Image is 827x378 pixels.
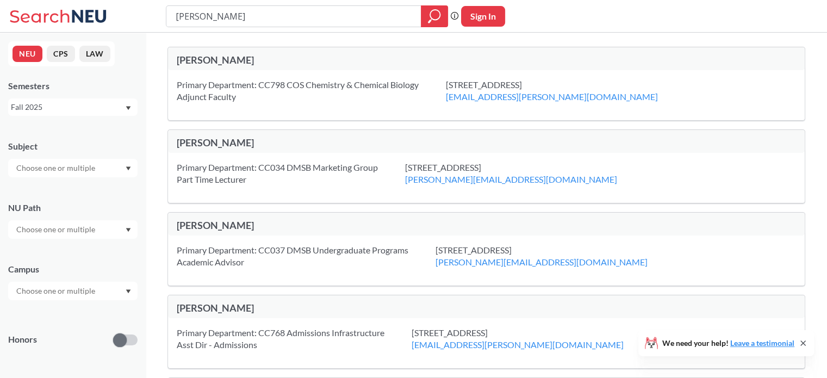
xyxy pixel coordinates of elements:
a: [PERSON_NAME][EMAIL_ADDRESS][DOMAIN_NAME] [405,174,617,184]
div: Dropdown arrow [8,282,138,300]
div: [PERSON_NAME] [177,137,487,148]
span: We need your help! [662,339,794,347]
svg: magnifying glass [428,9,441,24]
div: [STREET_ADDRESS] [405,162,644,185]
a: Leave a testimonial [730,338,794,348]
div: Primary Department: CC768 Admissions Infrastructure Asst Dir - Admissions [177,327,412,351]
div: Fall 2025 [11,101,125,113]
a: [EMAIL_ADDRESS][PERSON_NAME][DOMAIN_NAME] [412,339,624,350]
div: magnifying glass [421,5,448,27]
svg: Dropdown arrow [126,106,131,110]
button: NEU [13,46,42,62]
div: Primary Department: CC037 DMSB Undergraduate Programs Academic Advisor [177,244,436,268]
input: Class, professor, course number, "phrase" [175,7,413,26]
div: [STREET_ADDRESS] [436,244,675,268]
button: Sign In [461,6,505,27]
input: Choose one or multiple [11,162,102,175]
div: [STREET_ADDRESS] [412,327,651,351]
div: Primary Department: CC034 DMSB Marketing Group Part Time Lecturer [177,162,405,185]
div: [STREET_ADDRESS] [446,79,685,103]
p: Honors [8,333,37,346]
div: Campus [8,263,138,275]
div: [PERSON_NAME] [177,302,487,314]
svg: Dropdown arrow [126,166,131,171]
div: [PERSON_NAME] [177,219,487,231]
button: CPS [47,46,75,62]
input: Choose one or multiple [11,223,102,236]
div: Primary Department: CC798 COS Chemistry & Chemical Biology Adjunct Faculty [177,79,446,103]
div: Semesters [8,80,138,92]
div: NU Path [8,202,138,214]
a: [EMAIL_ADDRESS][PERSON_NAME][DOMAIN_NAME] [446,91,658,102]
div: [PERSON_NAME] [177,54,487,66]
svg: Dropdown arrow [126,289,131,294]
a: [PERSON_NAME][EMAIL_ADDRESS][DOMAIN_NAME] [436,257,648,267]
div: Dropdown arrow [8,159,138,177]
button: LAW [79,46,110,62]
div: Subject [8,140,138,152]
div: Fall 2025Dropdown arrow [8,98,138,116]
div: Dropdown arrow [8,220,138,239]
svg: Dropdown arrow [126,228,131,232]
input: Choose one or multiple [11,284,102,298]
